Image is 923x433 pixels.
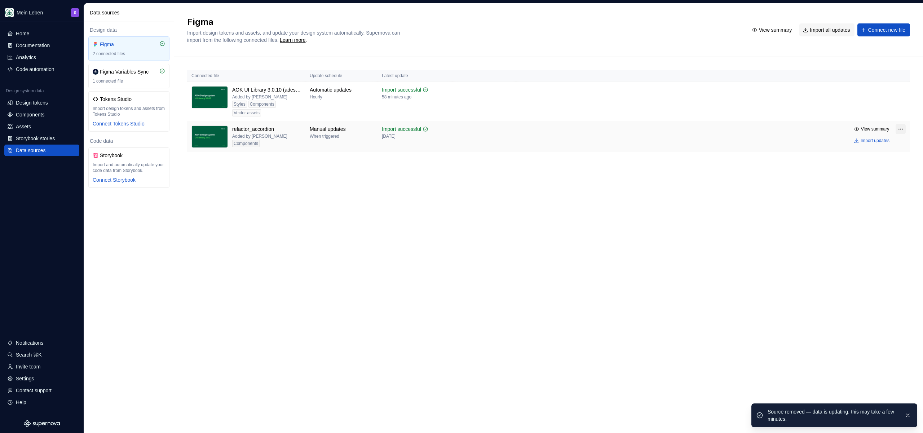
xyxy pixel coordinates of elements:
th: Update schedule [305,70,377,82]
div: Notifications [16,339,43,346]
div: Vector assets [232,109,261,116]
a: Figma Variables Sync1 connected file [88,64,169,88]
a: Documentation [4,40,79,51]
div: 2 connected files [93,51,165,57]
button: View summary [852,124,893,134]
a: Home [4,28,79,39]
div: When triggered [310,133,339,139]
a: Data sources [4,145,79,156]
button: Mein LebenS [1,5,82,20]
div: Figma Variables Sync [100,68,149,75]
button: Notifications [4,337,79,349]
button: Contact support [4,385,79,396]
div: Storybook stories [16,135,55,142]
a: Components [4,109,79,120]
div: 1 connected file [93,78,165,84]
div: Manual updates [310,125,346,133]
div: Assets [16,123,31,130]
div: Components [16,111,44,118]
a: Tokens StudioImport design tokens and assets from Tokens StudioConnect Tokens Studio [88,91,169,132]
a: StorybookImport and automatically update your code data from Storybook.Connect Storybook [88,147,169,188]
div: Data sources [90,9,171,16]
th: Connected file [187,70,305,82]
div: Added by [PERSON_NAME] [232,133,287,139]
div: Code automation [16,66,54,73]
a: Figma2 connected files [88,36,169,61]
div: Hourly [310,94,322,100]
div: Added by [PERSON_NAME] [232,94,287,100]
a: Assets [4,121,79,132]
a: Analytics [4,52,79,63]
h2: Figma [187,16,740,28]
div: Contact support [16,387,52,394]
div: Design system data [6,88,44,94]
div: Analytics [16,54,36,61]
div: 58 minutes ago [382,94,411,100]
div: Data sources [16,147,45,154]
span: . [279,38,307,43]
div: Figma [100,41,134,48]
div: Import updates [861,138,889,143]
span: View summary [759,26,792,34]
button: Import all updates [799,23,854,36]
div: Import and automatically update your code data from Storybook. [93,162,165,173]
div: [DATE] [382,133,396,139]
div: Components [232,140,260,147]
div: Design data [88,26,169,34]
div: Design tokens [16,99,48,106]
span: Connect new file [868,26,905,34]
span: Import design tokens and assets, and update your design system automatically. Supernova can impor... [187,30,401,43]
div: Code data [88,137,169,145]
div: Import design tokens and assets from Tokens Studio [93,106,165,117]
div: Help [16,399,26,406]
a: Design tokens [4,97,79,109]
div: Invite team [16,363,40,370]
button: View summary [748,23,797,36]
div: Home [16,30,29,37]
div: Import successful [382,125,421,133]
div: Automatic updates [310,86,352,93]
div: Search ⌘K [16,351,42,358]
div: Mein Leben [17,9,43,16]
th: Latest update [377,70,452,82]
a: Code automation [4,63,79,75]
a: Invite team [4,361,79,372]
div: Storybook [100,152,134,159]
div: refactor_accordion [232,125,274,133]
button: Help [4,397,79,408]
div: Settings [16,375,34,382]
a: Learn more [280,36,306,44]
button: Import updates [852,136,893,146]
div: Components [248,101,276,108]
div: Source removed — data is updating, this may take a few minutes. [768,408,899,423]
span: Import all updates [810,26,850,34]
img: df5db9ef-aba0-4771-bf51-9763b7497661.png [5,8,14,17]
a: Storybook stories [4,133,79,144]
span: View summary [861,126,889,132]
div: Styles [232,101,247,108]
div: AOK UI Library 3.0.10 (adesso) [232,86,301,93]
button: Connect Storybook [93,176,136,184]
button: Search ⌘K [4,349,79,361]
svg: Supernova Logo [24,420,60,427]
button: Connect Tokens Studio [93,120,145,127]
div: Import successful [382,86,421,93]
div: S [74,10,76,16]
div: Documentation [16,42,50,49]
div: Tokens Studio [100,96,134,103]
a: Settings [4,373,79,384]
button: Connect new file [857,23,910,36]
